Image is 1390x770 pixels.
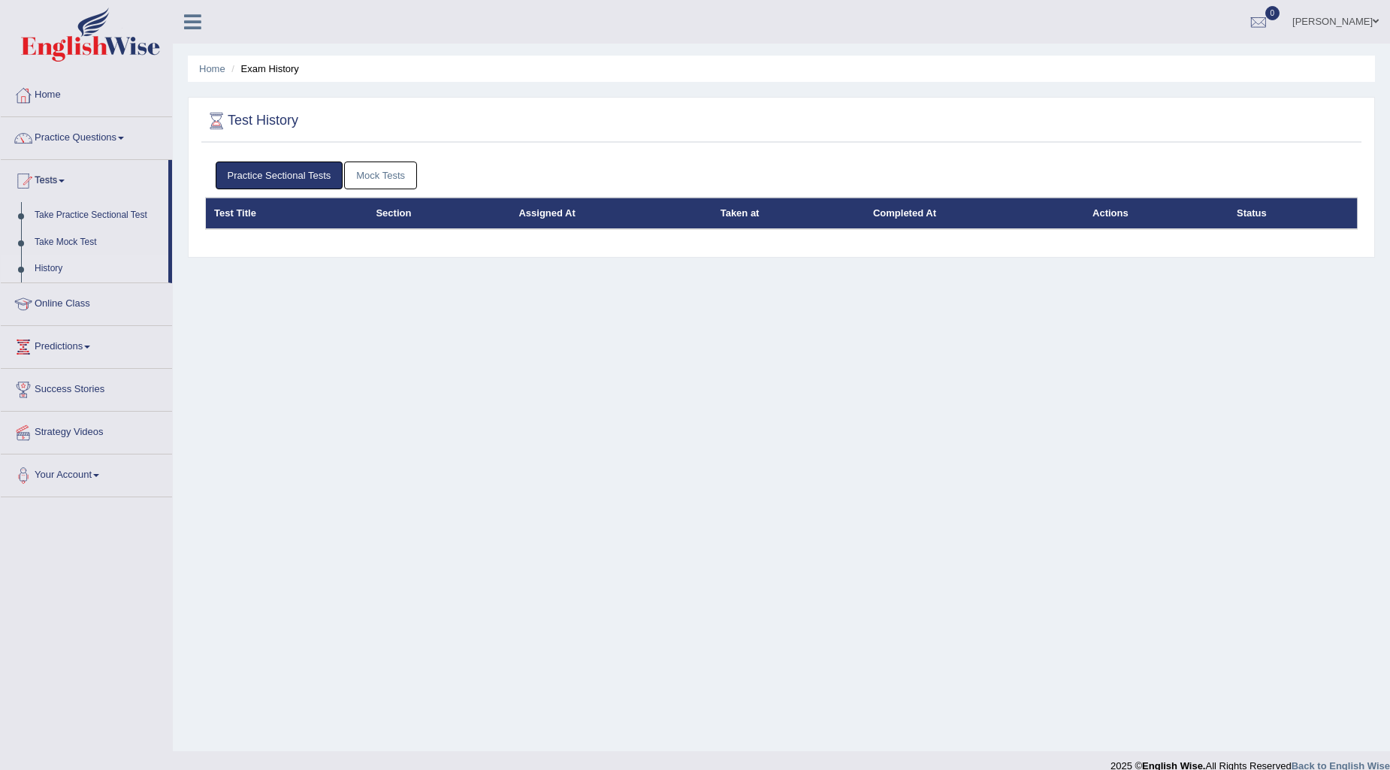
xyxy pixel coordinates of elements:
[205,110,298,132] h2: Test History
[1,454,172,492] a: Your Account
[1,117,172,155] a: Practice Questions
[28,202,168,229] a: Take Practice Sectional Test
[199,63,225,74] a: Home
[228,62,299,76] li: Exam History
[1,412,172,449] a: Strategy Videos
[1265,6,1280,20] span: 0
[344,162,417,189] a: Mock Tests
[28,229,168,256] a: Take Mock Test
[206,198,368,229] th: Test Title
[1,369,172,406] a: Success Stories
[1,74,172,112] a: Home
[1,283,172,321] a: Online Class
[216,162,343,189] a: Practice Sectional Tests
[1228,198,1357,229] th: Status
[28,255,168,282] a: History
[712,198,865,229] th: Taken at
[865,198,1084,229] th: Completed At
[367,198,510,229] th: Section
[1,326,172,364] a: Predictions
[510,198,712,229] th: Assigned At
[1,160,168,198] a: Tests
[1084,198,1228,229] th: Actions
